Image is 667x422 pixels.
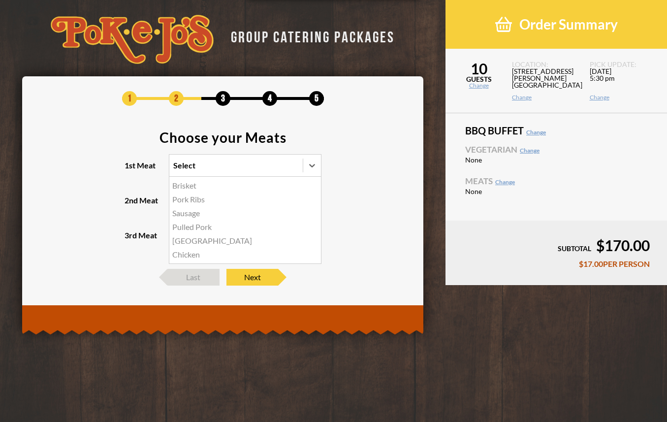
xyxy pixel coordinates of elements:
a: Change [520,147,540,154]
li: None [465,156,647,164]
span: Last [168,269,220,286]
a: Change [590,95,655,100]
div: Select [173,162,195,169]
span: Next [226,269,278,286]
div: $170.00 [463,238,650,253]
span: PICK UP DATE: [590,61,655,68]
a: Change [512,95,577,100]
span: 4 [262,91,277,106]
li: None [465,188,647,196]
a: Change [495,178,515,186]
span: BBQ Buffet [465,126,647,135]
span: Order Summary [519,16,618,33]
span: Meats [465,177,647,185]
img: shopping-basket-3cad201a.png [495,16,512,33]
div: Brisket [169,179,321,193]
div: Choose your Meats [159,130,286,144]
span: [DATE] 5:30 pm [590,68,655,95]
div: Pulled Pork [169,220,321,234]
span: SUBTOTAL [558,244,591,253]
span: LOCATION: [512,61,577,68]
span: 5 [309,91,324,106]
div: GROUP CATERING PACKAGES [223,26,395,45]
div: Sausage [169,206,321,220]
span: 2 [169,91,184,106]
span: 3 [216,91,230,106]
span: [STREET_ADDRESS][PERSON_NAME] [GEOGRAPHIC_DATA] [512,68,577,95]
label: 2nd Meat [125,189,321,212]
div: $17.00 PER PERSON [463,260,650,268]
div: Chicken [169,248,321,261]
div: Pork Ribs [169,193,321,206]
span: 10 [445,61,512,76]
div: [GEOGRAPHIC_DATA] [169,234,321,248]
span: GUESTS [445,76,512,83]
label: 1st Meat [125,154,321,177]
a: Change [445,83,512,89]
a: Change [526,129,546,136]
img: logo-34603ddf.svg [51,15,214,64]
label: 3rd Meat [125,224,321,247]
span: 1 [122,91,137,106]
span: Vegetarian [465,145,647,154]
